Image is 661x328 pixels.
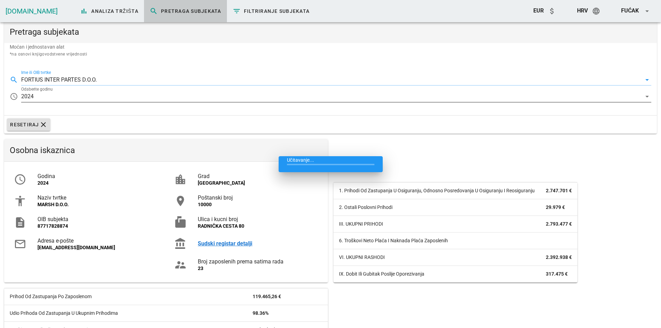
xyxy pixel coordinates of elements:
[37,194,158,201] div: Naziv tvrtke
[198,194,318,201] div: Poštanski broj
[80,7,88,15] i: bar_chart
[174,195,187,207] i: room
[10,76,18,84] i: search
[333,249,540,266] td: VI. UKUPNI RASHODI
[37,245,158,251] div: [EMAIL_ADDRESS][DOMAIN_NAME]
[333,233,540,249] td: 6. Troškovi neto plaća i naknada plaća zaposlenih
[333,266,540,283] td: IX. Dobit ili gubitak poslije oporezivanja
[333,183,540,199] td: 1. Prihodi od zastupanja u osiguranju, odnosno posredovanja u osiguranju i reosiguranju
[643,7,651,15] i: arrow_drop_down
[232,7,310,15] span: Filtriranje subjekata
[232,7,241,15] i: filter_list
[198,173,318,179] div: Grad
[14,216,26,229] i: description
[37,173,158,179] div: Godina
[37,216,158,222] div: OIB subjekta
[198,258,318,265] div: Broj zaposlenih prema satima rada
[174,237,187,250] i: account_balance
[10,51,651,58] div: *na osnovi knjigovodstvene vrijednosti
[4,288,247,305] td: Prihod od zastupanja po zaposlenom
[643,76,651,84] i: arrow_drop_down
[37,202,158,208] div: MARSH D.O.O.
[540,266,577,283] td: 317.475 €
[247,288,328,305] td: 119.465,26 €
[14,195,26,207] i: accessibility
[198,240,318,247] a: Sudski registar detalji
[150,7,158,15] i: search
[643,92,651,101] i: arrow_drop_down
[540,199,577,216] td: 29.979 €
[198,223,318,229] div: RADNIČKA CESTA 80
[14,238,26,250] i: mail_outline
[4,139,328,161] div: Osobna iskaznica
[14,173,26,186] i: access_time
[198,216,318,222] div: Ulica i kucni broj
[39,120,48,129] i: clear
[4,21,657,43] div: Pretraga subjekata
[10,120,48,129] span: Resetiraj
[174,173,187,186] i: location_city
[4,43,657,63] div: Moćan i jednostavan alat
[198,266,318,271] div: 23
[37,180,158,186] div: 2024
[37,237,158,244] div: Adresa e-pošte
[37,223,158,229] div: 87717828874
[333,199,540,216] td: 2. Ostali poslovni prihodi
[80,7,138,15] span: Analiza tržišta
[592,7,600,15] i: language
[21,87,53,92] label: Odaberite godinu
[21,74,642,85] input: Počnite upisivati za pretragu
[577,7,588,14] span: hrv
[540,183,577,199] td: 2.747.701 €
[247,305,328,322] td: 98.36%
[4,305,247,322] td: Udio prihoda od zastupanja u ukupnim prihodima
[10,92,18,101] i: access_time
[198,180,318,186] div: [GEOGRAPHIC_DATA]
[174,216,187,229] i: markunread_mailbox
[198,202,318,208] div: 10000
[540,249,577,266] td: 2.392.938 €
[621,7,639,14] span: Fućak
[540,216,577,233] td: 2.793.477 €
[21,93,34,100] div: 2024
[333,216,540,233] td: III. UKUPNI PRIHODI
[150,7,221,15] span: Pretraga subjekata
[533,7,544,14] span: EUR
[6,7,58,15] a: [DOMAIN_NAME]
[7,118,50,131] button: Resetiraj
[548,7,556,15] i: attach_money
[21,70,51,75] label: Ime ili OIB tvrtke
[174,259,187,271] i: supervisor_account
[21,91,651,102] div: Odaberite godinu2024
